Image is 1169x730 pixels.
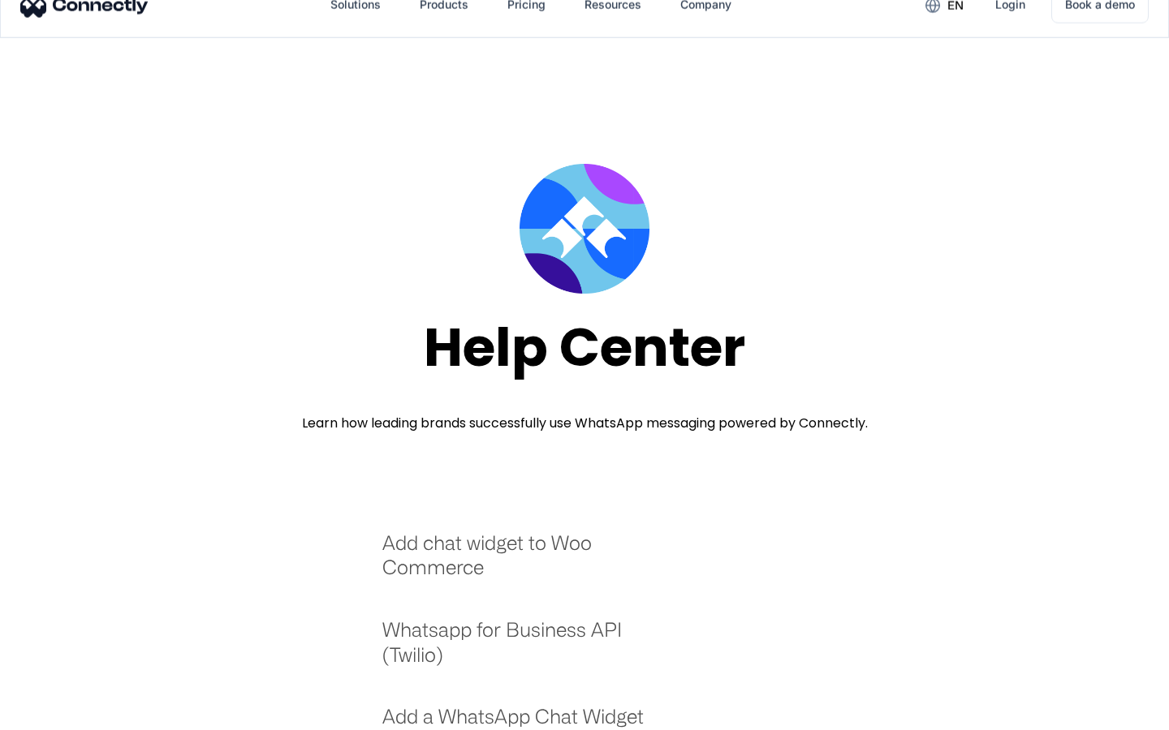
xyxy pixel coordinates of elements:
a: Add chat widget to Woo Commerce [382,530,666,596]
a: Whatsapp for Business API (Twilio) [382,617,666,683]
ul: Language list [32,702,97,724]
aside: Language selected: English [16,702,97,724]
div: Learn how leading brands successfully use WhatsApp messaging powered by Connectly. [302,414,868,433]
div: Help Center [424,318,745,377]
